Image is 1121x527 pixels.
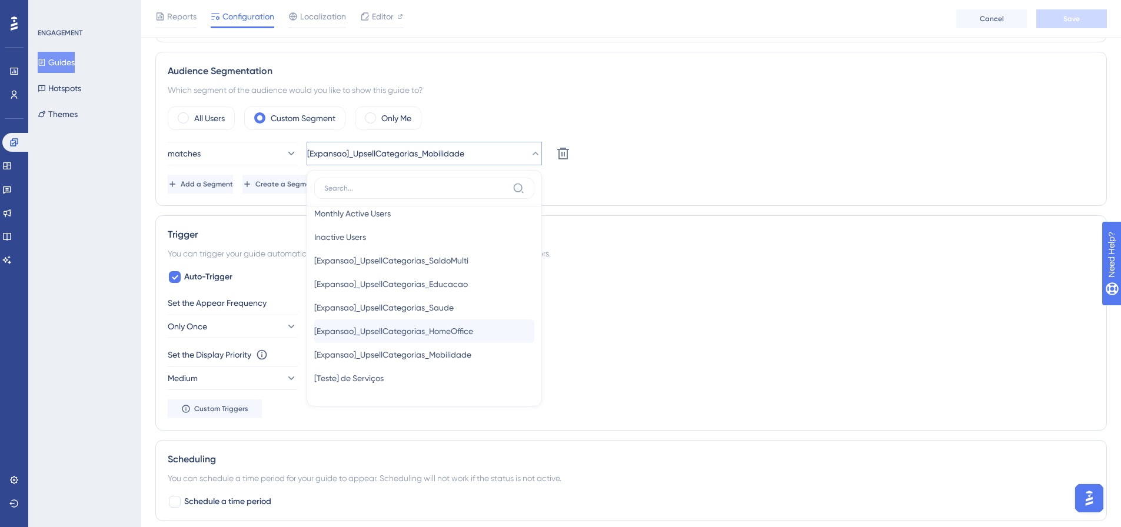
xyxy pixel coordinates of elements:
span: Reports [167,9,197,24]
span: Localization [300,9,346,24]
span: Monthly Active Users [314,206,391,221]
div: Audience Segmentation [168,64,1095,78]
span: Save [1063,14,1080,24]
button: Monthly Active Users [314,202,534,225]
label: Custom Segment [271,111,335,125]
button: Hotspots [38,78,81,99]
iframe: UserGuiding AI Assistant Launcher [1072,481,1107,516]
span: [Expansao]_UpsellCategorias_Mobilidade [314,348,471,362]
span: Editor [372,9,394,24]
div: You can trigger your guide automatically when the target URL is visited, and/or use the custom tr... [168,246,1095,261]
span: Medium [168,371,198,385]
div: Scheduling [168,452,1095,466]
span: [Expansao]_UpsellCategorias_Educacao [314,277,468,291]
button: Save [1036,9,1107,28]
span: Need Help? [28,3,74,17]
label: All Users [194,111,225,125]
span: matches [168,146,201,161]
span: HCM | SES Survey [314,395,378,409]
button: Create a Segment [242,175,317,194]
button: [Expansao]_UpsellCategorias_Mobilidade [314,343,534,366]
span: Configuration [222,9,274,24]
span: [Teste] de Serviços [314,371,384,385]
input: Search... [324,184,508,193]
div: Which segment of the audience would you like to show this guide to? [168,83,1095,97]
button: Custom Triggers [168,399,262,418]
button: Guides [38,52,75,73]
button: Themes [38,104,78,125]
button: [Expansao]_UpsellCategorias_SaldoMulti [314,249,534,272]
span: Create a Segment [255,179,317,189]
button: [Expansao]_UpsellCategorias_Saude [314,296,534,319]
button: Only Once [168,315,297,338]
span: Add a Segment [181,179,233,189]
button: [Teste] de Serviços [314,366,534,390]
span: [Expansao]_UpsellCategorias_Mobilidade [307,146,464,161]
span: [Expansao]_UpsellCategorias_Saude [314,301,454,315]
span: Cancel [980,14,1004,24]
span: [Expansao]_UpsellCategorias_SaldoMulti [314,254,468,268]
button: [Expansao]_UpsellCategorias_Mobilidade [307,142,542,165]
button: HCM | SES Survey [314,390,534,413]
div: You can schedule a time period for your guide to appear. Scheduling will not work if the status i... [168,471,1095,485]
span: Inactive Users [314,230,366,244]
span: Only Once [168,319,207,333]
label: Only Me [381,111,411,125]
span: Schedule a time period [184,495,271,509]
button: matches [168,142,297,165]
button: Cancel [956,9,1027,28]
button: Add a Segment [168,175,233,194]
div: Set the Appear Frequency [168,296,1095,310]
div: Trigger [168,228,1095,242]
span: Custom Triggers [194,404,248,413]
div: Set the Display Priority [168,348,251,362]
button: Medium [168,366,297,390]
span: [Expansao]_UpsellCategorias_HomeOffice [314,324,473,338]
button: Inactive Users [314,225,534,249]
button: [Expansao]_UpsellCategorias_HomeOffice [314,319,534,343]
span: Auto-Trigger [184,270,232,284]
button: [Expansao]_UpsellCategorias_Educacao [314,272,534,296]
div: ENGAGEMENT [38,28,82,38]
